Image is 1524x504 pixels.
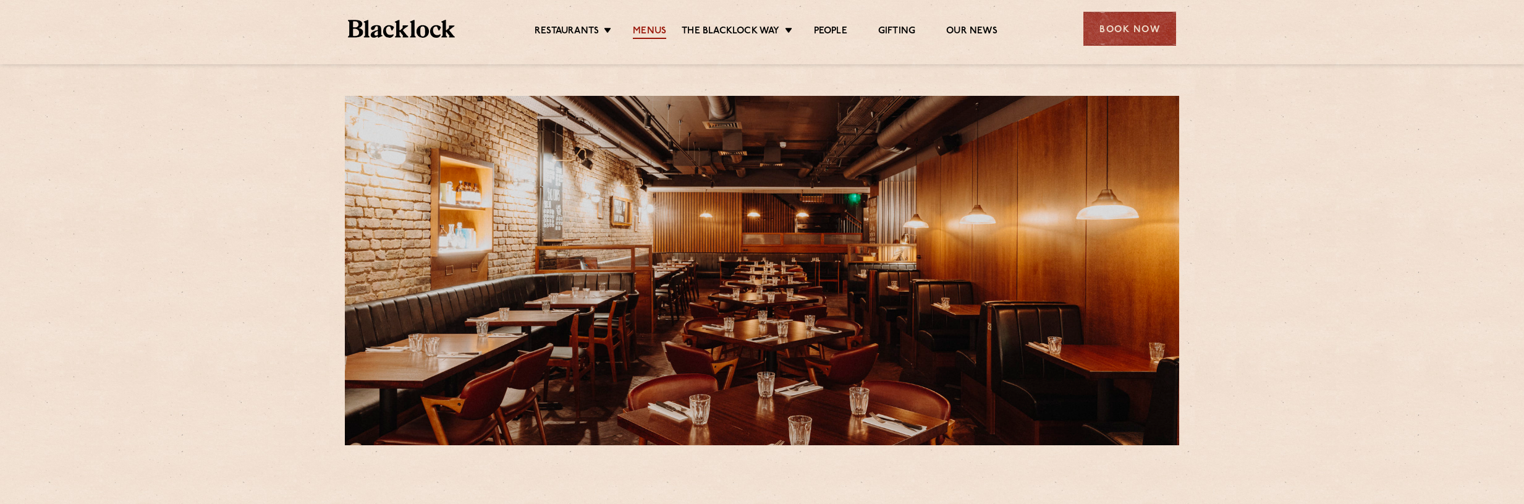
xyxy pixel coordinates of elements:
a: Restaurants [535,25,599,39]
a: Menus [633,25,666,39]
a: Gifting [878,25,915,39]
a: Our News [946,25,997,39]
a: People [814,25,847,39]
div: Book Now [1083,12,1176,46]
img: BL_Textured_Logo-footer-cropped.svg [348,20,455,38]
a: The Blacklock Way [682,25,779,39]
